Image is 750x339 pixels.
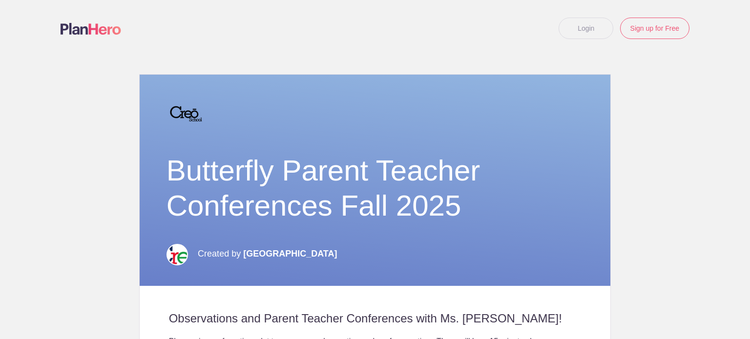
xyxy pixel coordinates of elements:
a: Sign up for Free [620,18,689,39]
img: 2 [167,95,206,134]
img: Logo main planhero [61,23,121,35]
p: Created by [198,243,337,264]
span: [GEOGRAPHIC_DATA] [243,249,337,259]
h1: Butterfly Parent Teacher Conferences Fall 2025 [167,153,584,223]
a: Login [559,18,613,39]
h2: Observations and Parent Teacher Conferences with Ms. [PERSON_NAME]! [169,311,582,326]
img: Creo [167,244,188,265]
